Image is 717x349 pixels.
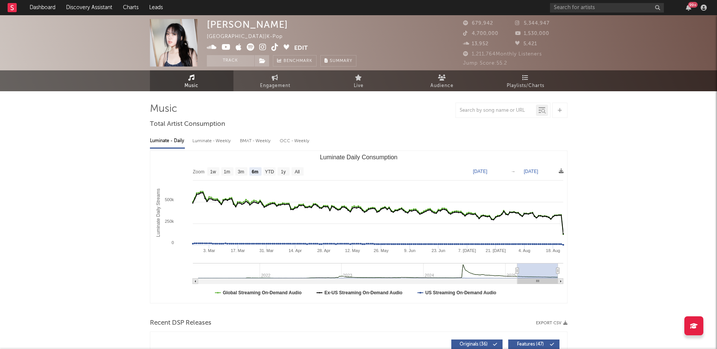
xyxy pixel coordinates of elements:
button: Track [207,55,254,67]
span: Summary [330,59,352,63]
span: Engagement [260,81,290,90]
a: Benchmark [273,55,317,67]
span: Jump Score: 55.2 [463,61,507,66]
span: 1,211,764 Monthly Listeners [463,52,542,57]
text: 3m [238,169,244,174]
span: Features ( 47 ) [513,342,548,347]
a: Playlists/Charts [484,70,567,91]
span: Recent DSP Releases [150,319,211,328]
button: Edit [294,43,308,53]
text: 14. Apr [288,248,302,253]
span: Benchmark [284,57,312,66]
text: Global Streaming On-Demand Audio [223,290,302,295]
button: Summary [320,55,356,67]
text: Zoom [193,169,205,174]
button: Export CSV [536,321,567,325]
text: 1w [210,169,216,174]
text: 21. [DATE] [485,248,506,253]
text: 26. May [373,248,389,253]
text: 1m [224,169,230,174]
text: 250k [165,219,174,224]
a: Music [150,70,233,91]
text: → [511,169,515,174]
span: 1,530,000 [515,31,549,36]
text: [DATE] [473,169,487,174]
div: OCC - Weekly [280,135,310,148]
div: Luminate - Daily [150,135,185,148]
span: Playlists/Charts [507,81,544,90]
a: Engagement [233,70,317,91]
div: [PERSON_NAME] [207,19,288,30]
div: [GEOGRAPHIC_DATA] | K-Pop [207,32,292,41]
span: 5,421 [515,41,537,46]
text: 28. Apr [317,248,330,253]
svg: Luminate Daily Consumption [150,151,567,303]
button: 99+ [686,5,691,11]
text: 3. Mar [203,248,215,253]
text: 9. Jun [404,248,415,253]
text: 17. Mar [230,248,245,253]
input: Search for artists [550,3,664,13]
text: Luminate Daily Streams [155,189,161,237]
span: 5,344,947 [515,21,550,26]
a: Audience [400,70,484,91]
span: 13,952 [463,41,489,46]
text: [DATE] [524,169,538,174]
span: Originals ( 36 ) [456,342,491,347]
span: Audience [430,81,454,90]
text: 31. Mar [259,248,274,253]
text: 0 [171,240,173,245]
text: Ex-US Streaming On-Demand Audio [324,290,402,295]
text: 7. [DATE] [458,248,476,253]
text: All [295,169,299,174]
text: 500k [165,197,174,202]
span: Live [354,81,364,90]
text: 18. Aug [546,248,560,253]
text: 23. Jun [432,248,445,253]
text: 6m [252,169,258,174]
text: 1y [281,169,286,174]
span: Music [184,81,199,90]
span: 4,700,000 [463,31,498,36]
text: Luminate Daily Consumption [320,154,397,160]
div: Luminate - Weekly [192,135,232,148]
span: Total Artist Consumption [150,120,225,129]
span: 679,942 [463,21,493,26]
text: US Streaming On-Demand Audio [425,290,496,295]
div: 99 + [688,2,698,8]
a: Live [317,70,400,91]
input: Search by song name or URL [456,108,536,114]
text: 4. Aug [518,248,530,253]
div: BMAT - Weekly [240,135,272,148]
text: 12. May [345,248,360,253]
text: YTD [265,169,274,174]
